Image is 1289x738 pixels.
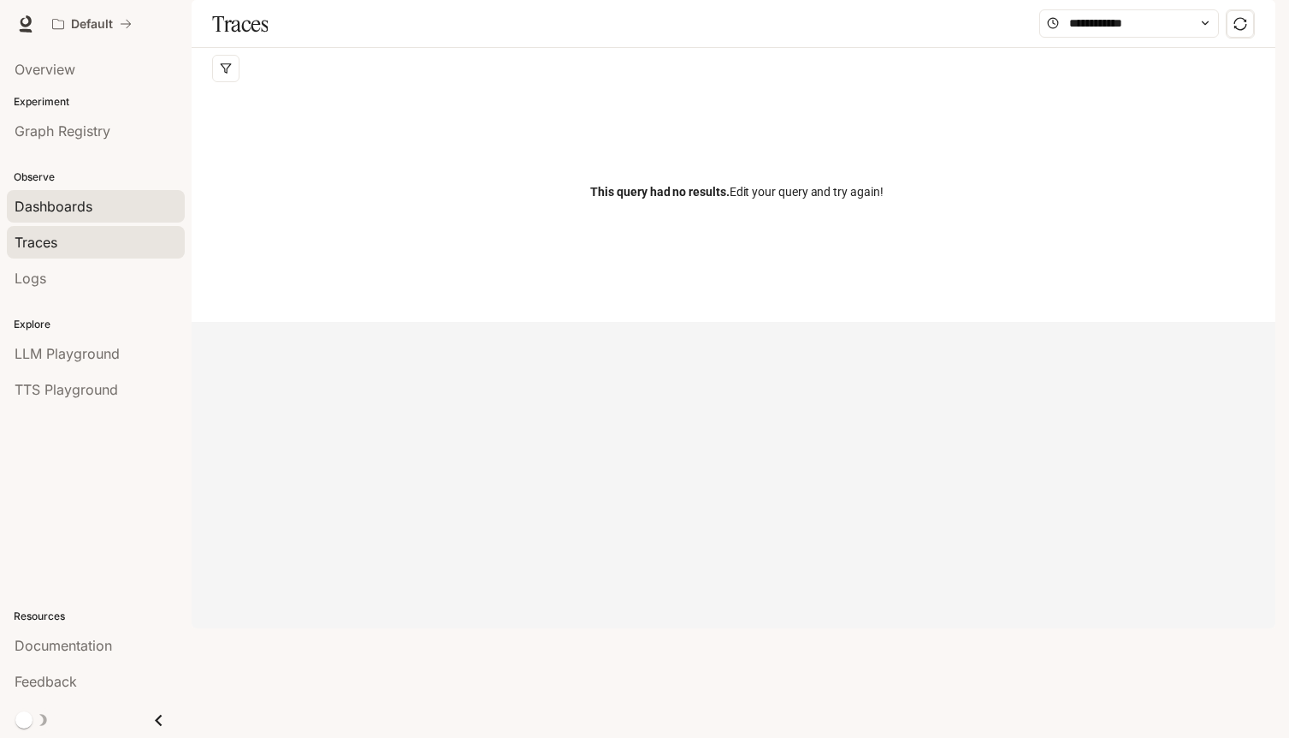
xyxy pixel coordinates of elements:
[71,17,113,32] p: Default
[590,182,883,201] span: Edit your query and try again!
[212,7,268,41] h1: Traces
[44,7,139,41] button: All workspaces
[1233,17,1247,31] span: sync
[590,185,729,199] span: This query had no results.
